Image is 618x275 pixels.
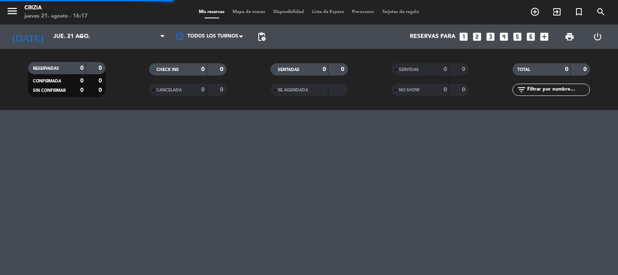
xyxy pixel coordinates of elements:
[341,67,346,72] strong: 0
[458,31,469,42] i: looks_one
[99,65,103,71] strong: 0
[201,67,205,72] strong: 0
[462,87,467,93] strong: 0
[526,31,536,42] i: looks_6
[517,85,526,95] i: filter_list
[574,7,584,17] i: turned_in_not
[593,32,603,42] i: power_settings_new
[80,87,84,93] strong: 0
[552,7,562,17] i: exit_to_app
[472,31,482,42] i: looks_two
[308,10,348,14] span: Lista de Espera
[156,88,182,92] span: CANCELADA
[220,67,225,72] strong: 0
[195,10,229,14] span: Mis reservas
[596,7,606,17] i: search
[517,68,530,72] span: TOTAL
[80,65,84,71] strong: 0
[269,10,308,14] span: Disponibilidad
[99,78,103,84] strong: 0
[584,24,612,49] div: LOG OUT
[526,85,589,94] input: Filtrar por nombre...
[80,78,84,84] strong: 0
[485,31,496,42] i: looks_3
[33,79,61,83] span: CONFIRMADA
[33,67,59,71] span: RESERVADAS
[410,33,455,40] span: Reservas para
[24,12,88,20] div: jueves 21. agosto - 16:17
[462,67,467,72] strong: 0
[565,32,574,42] span: print
[76,32,86,42] i: arrow_drop_down
[229,10,269,14] span: Mapa de mesas
[399,68,419,72] span: SERVIDAS
[201,87,205,93] strong: 0
[444,67,447,72] strong: 0
[583,67,588,72] strong: 0
[99,87,103,93] strong: 0
[565,67,568,72] strong: 0
[156,68,179,72] span: CHECK INS
[530,7,540,17] i: add_circle_outline
[348,10,378,14] span: Pre-acceso
[323,67,326,72] strong: 0
[6,5,18,20] button: menu
[24,4,88,12] div: Crizia
[220,87,225,93] strong: 0
[399,88,420,92] span: NO SHOW
[499,31,509,42] i: looks_4
[257,32,266,42] span: pending_actions
[278,68,299,72] span: SENTADAS
[378,10,423,14] span: Tarjetas de regalo
[278,88,308,92] span: RE AGENDADA
[6,5,18,17] i: menu
[539,31,550,42] i: add_box
[444,87,447,93] strong: 0
[33,89,66,93] span: SIN CONFIRMAR
[512,31,523,42] i: looks_5
[6,28,49,46] i: [DATE]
